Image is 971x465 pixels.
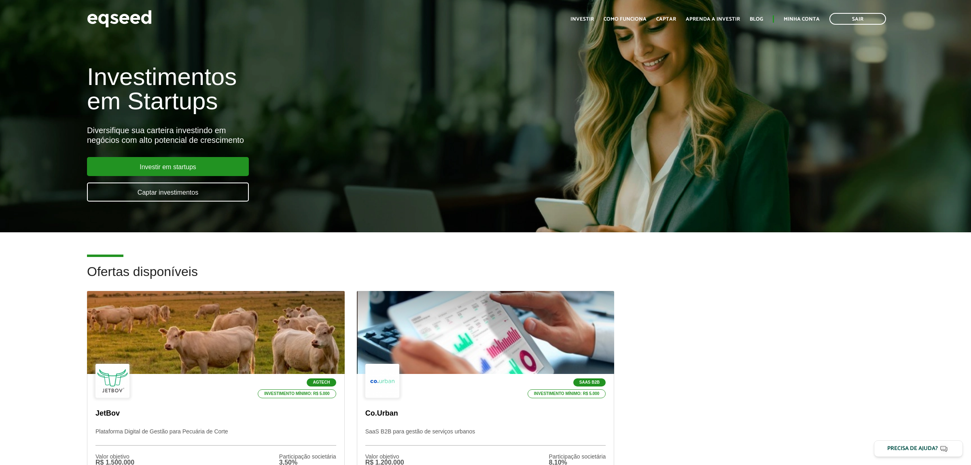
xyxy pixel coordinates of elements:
[573,378,606,386] p: SaaS B2B
[258,389,336,398] p: Investimento mínimo: R$ 5.000
[87,8,152,30] img: EqSeed
[87,265,884,291] h2: Ofertas disponíveis
[570,17,594,22] a: Investir
[87,157,249,176] a: Investir em startups
[784,17,820,22] a: Minha conta
[750,17,763,22] a: Blog
[365,454,404,459] div: Valor objetivo
[95,409,336,418] p: JetBov
[95,428,336,446] p: Plataforma Digital de Gestão para Pecuária de Corte
[365,428,606,446] p: SaaS B2B para gestão de serviços urbanos
[87,65,560,113] h1: Investimentos em Startups
[87,183,249,202] a: Captar investimentos
[528,389,606,398] p: Investimento mínimo: R$ 5.000
[95,454,134,459] div: Valor objetivo
[549,454,606,459] div: Participação societária
[279,454,336,459] div: Participação societária
[307,378,336,386] p: Agtech
[686,17,740,22] a: Aprenda a investir
[656,17,676,22] a: Captar
[829,13,886,25] a: Sair
[365,409,606,418] p: Co.Urban
[604,17,647,22] a: Como funciona
[87,125,560,145] div: Diversifique sua carteira investindo em negócios com alto potencial de crescimento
